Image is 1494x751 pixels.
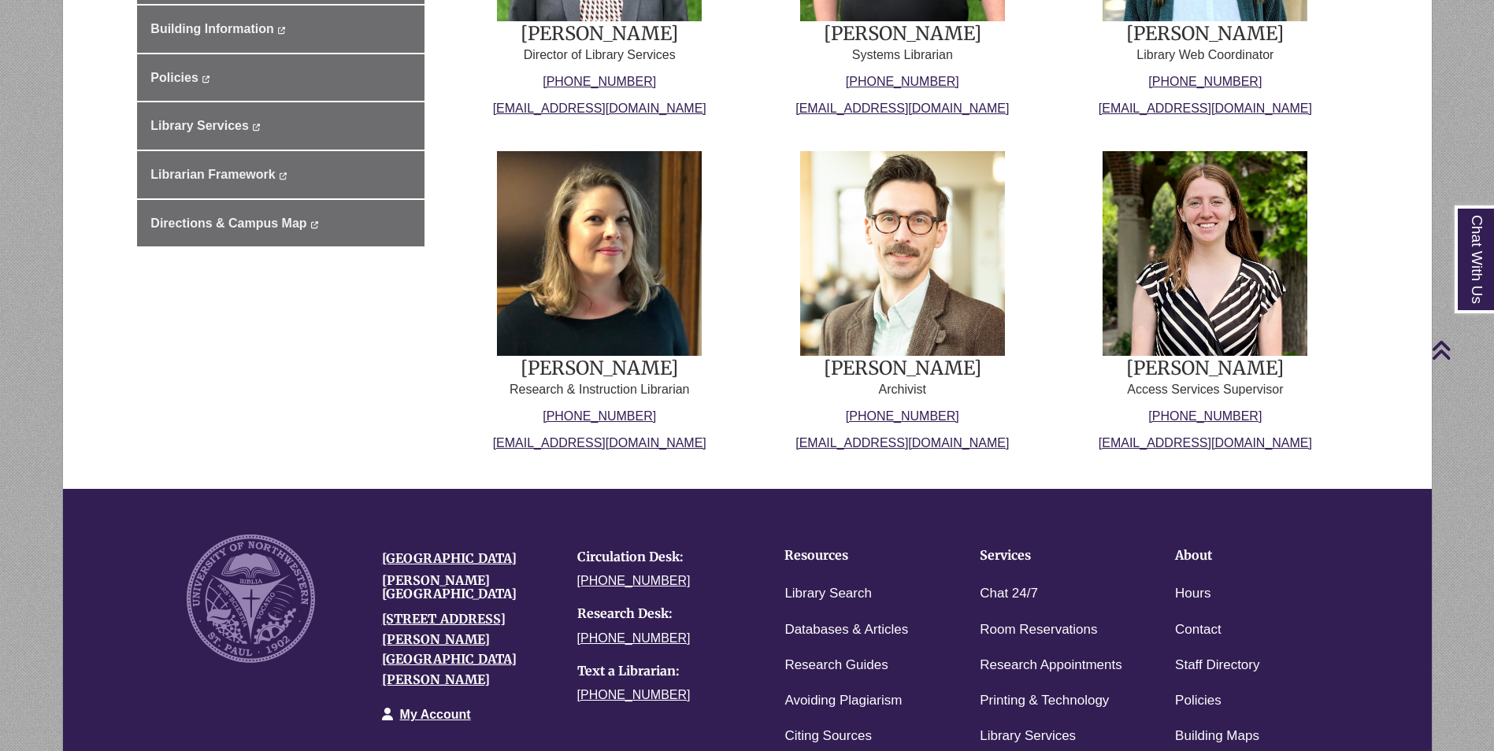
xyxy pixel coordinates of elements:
h4: Text a Librarian: [577,664,749,679]
a: [EMAIL_ADDRESS][DOMAIN_NAME] [493,102,706,115]
h4: Circulation Desk: [577,550,749,564]
a: [PHONE_NUMBER] [846,409,959,423]
span: Building Information [150,22,273,35]
a: Building Maps [1175,725,1259,748]
a: Librarian Framework [137,151,424,198]
span: Library Services [150,119,249,132]
a: Avoiding Plagiarism [784,690,902,712]
a: Research Appointments [980,654,1122,677]
a: Staff Directory [1175,654,1259,677]
p: Access Services Supervisor [1066,380,1344,399]
p: Director of Library Services [461,46,739,65]
i: This link opens in a new window [252,124,261,131]
p: Archivist [764,380,1042,399]
a: Citing Sources [784,725,872,748]
img: Link to Greg Rosauer's profile [800,151,1005,356]
p: Library Web Coordinator [1066,46,1344,65]
a: [PHONE_NUMBER] [577,631,691,645]
h3: [PERSON_NAME] [764,356,1042,380]
a: [STREET_ADDRESS][PERSON_NAME][GEOGRAPHIC_DATA][PERSON_NAME] [382,611,517,687]
a: Directions & Campus Map [137,200,424,247]
a: Contact [1175,619,1222,642]
a: [EMAIL_ADDRESS][DOMAIN_NAME] [493,436,706,449]
h3: [PERSON_NAME] [461,356,739,380]
h4: About [1175,549,1322,563]
a: My Account [400,708,471,721]
a: [PHONE_NUMBER] [846,75,959,88]
a: [GEOGRAPHIC_DATA] [382,550,517,566]
a: Library Search [784,583,872,605]
img: UNW seal [187,535,315,663]
a: [PHONE_NUMBER] [577,688,691,701]
a: [PHONE_NUMBER] [543,75,656,88]
a: Building Information [137,6,424,53]
h4: Research Desk: [577,607,749,621]
h4: Resources [784,549,931,563]
a: [PHONE_NUMBER] [543,409,656,423]
i: This link opens in a new window [202,76,210,83]
h3: [PERSON_NAME] [1066,356,1344,380]
a: Research Guides [784,654,888,677]
a: Room Reservations [980,619,1097,642]
i: This link opens in a new window [279,172,287,179]
i: This link opens in a new window [277,27,286,34]
h3: [PERSON_NAME] [764,21,1042,46]
a: Policies [137,54,424,102]
h4: [PERSON_NAME][GEOGRAPHIC_DATA] [382,574,554,601]
a: Hours [1175,583,1210,605]
span: Policies [150,71,198,84]
a: [PHONE_NUMBER] [577,574,691,587]
p: Research & Instruction Librarian [461,380,739,399]
a: Back to Top [1431,339,1490,361]
h3: [PERSON_NAME] [1066,21,1344,46]
i: This link opens in a new window [310,221,319,228]
a: [EMAIL_ADDRESS][DOMAIN_NAME] [1099,102,1312,115]
a: [EMAIL_ADDRESS][DOMAIN_NAME] [1099,436,1312,449]
h3: [PERSON_NAME] [461,21,739,46]
a: Library Services [137,102,424,150]
a: Chat 24/7 [980,583,1038,605]
p: Systems Librarian [764,46,1042,65]
span: Directions & Campus Map [150,216,306,230]
h4: Services [980,549,1126,563]
a: [EMAIL_ADDRESS][DOMAIN_NAME] [795,102,1009,115]
span: Librarian Framework [150,168,275,181]
img: Link to Jessica Moore's profile [497,151,702,356]
a: [PHONE_NUMBER] [1148,409,1262,423]
a: Library Services [980,725,1076,748]
a: Databases & Articles [784,619,908,642]
a: [EMAIL_ADDRESS][DOMAIN_NAME] [795,436,1009,449]
a: [PHONE_NUMBER] [1148,75,1262,88]
a: Printing & Technology [980,690,1109,712]
a: Policies [1175,690,1222,712]
img: Link to Liz Weddle's profile [1103,151,1307,356]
